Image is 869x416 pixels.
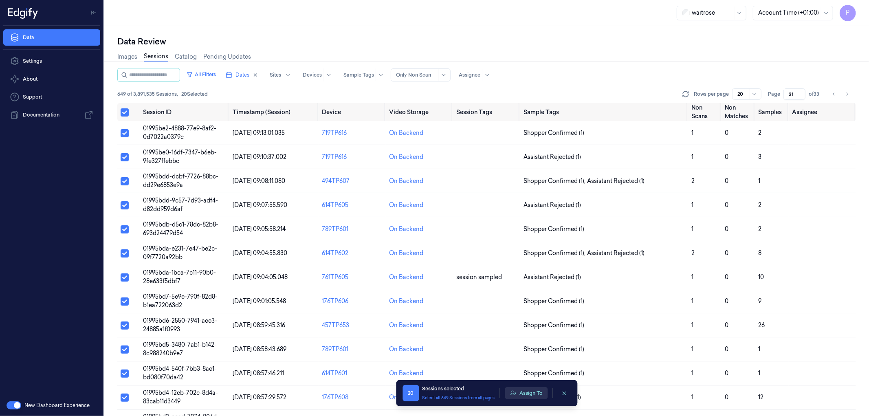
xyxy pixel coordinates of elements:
[121,129,129,137] button: Select row
[203,53,251,61] a: Pending Updates
[759,129,762,136] span: 2
[233,153,286,161] span: [DATE] 09:10:37.002
[725,201,728,209] span: 0
[121,321,129,330] button: Select row
[789,103,856,121] th: Assignee
[117,53,137,61] a: Images
[143,245,217,261] span: 01995bda-e231-7e47-be2c-09f7720a92bb
[755,103,789,121] th: Samples
[117,90,178,98] span: 649 of 3,891,535 Sessions ,
[694,90,729,98] p: Rows per page
[587,249,645,258] span: Assistant Rejected (1)
[725,346,728,353] span: 0
[558,387,571,400] button: clearSelection
[121,249,129,258] button: Select row
[691,177,695,185] span: 2
[389,321,423,330] div: On Backend
[143,269,216,285] span: 01995bda-1bca-7c11-90b0-28e633f5dbf7
[322,345,383,354] div: 789TP601
[143,365,217,381] span: 01995bd4-540f-7bb3-8ae1-bd080f70da42
[121,153,129,161] button: Select row
[143,197,218,213] span: 01995bdd-9c57-7d93-adf4-d82dd959d6af
[233,249,287,257] span: [DATE] 09:04:55.830
[87,6,100,19] button: Toggle Navigation
[389,249,423,258] div: On Backend
[759,153,762,161] span: 3
[322,321,383,330] div: 457TP653
[524,297,584,306] span: Shopper Confirmed (1)
[691,201,693,209] span: 1
[183,68,219,81] button: All Filters
[691,129,693,136] span: 1
[143,389,218,405] span: 01995bd4-12cb-702c-8d4a-83cab11d3449
[691,346,693,353] span: 1
[524,249,587,258] span: Shopper Confirmed (1) ,
[322,273,383,282] div: 761TP605
[725,129,728,136] span: 0
[233,177,285,185] span: [DATE] 09:08:11.080
[322,153,383,161] div: 719TP616
[725,225,728,233] span: 0
[389,393,423,402] div: On Backend
[524,369,584,378] span: Shopper Confirmed (1)
[759,346,761,353] span: 1
[319,103,386,121] th: Device
[691,153,693,161] span: 1
[725,153,728,161] span: 0
[233,346,286,353] span: [DATE] 08:58:43.689
[322,177,383,185] div: 494TP607
[233,225,286,233] span: [DATE] 09:05:58.214
[691,273,693,281] span: 1
[389,129,423,137] div: On Backend
[759,321,765,329] span: 26
[453,103,520,121] th: Session Tags
[389,225,423,233] div: On Backend
[389,177,423,185] div: On Backend
[143,341,217,357] span: 01995bd5-3480-7ab1-b142-8c988240b9e7
[389,153,423,161] div: On Backend
[322,201,383,209] div: 614TP605
[524,273,581,282] span: Assistant Rejected (1)
[389,201,423,209] div: On Backend
[144,52,168,62] a: Sessions
[524,201,581,209] span: Assistant Rejected (1)
[117,36,856,47] div: Data Review
[456,273,502,281] span: session sampled
[691,225,693,233] span: 1
[121,225,129,233] button: Select row
[140,103,229,121] th: Session ID
[524,129,584,137] span: Shopper Confirmed (1)
[587,177,645,185] span: Assistant Rejected (1)
[422,395,495,401] button: Select all 649 Sessions from all pages
[809,90,822,98] span: of 33
[143,173,218,189] span: 01995bdd-dcbf-7726-88bc-dd29e6853e9a
[725,321,728,329] span: 0
[524,345,584,354] span: Shopper Confirmed (1)
[121,297,129,306] button: Select row
[3,53,100,69] a: Settings
[828,88,840,100] button: Go to previous page
[322,369,383,378] div: 614TP601
[143,317,217,333] span: 01995bd6-2550-7941-aee3-24885a1f0993
[840,5,856,21] button: P
[389,345,423,354] div: On Backend
[725,297,728,305] span: 0
[143,125,216,141] span: 01995be2-4888-77e9-8af2-0d7022a0379c
[725,177,728,185] span: 0
[233,129,285,136] span: [DATE] 09:13:01.035
[389,273,423,282] div: On Backend
[759,394,764,401] span: 12
[121,273,129,282] button: Select row
[233,297,286,305] span: [DATE] 09:01:05.548
[3,107,100,123] a: Documentation
[322,225,383,233] div: 789TP601
[725,249,728,257] span: 0
[524,321,584,330] span: Shopper Confirmed (1)
[688,103,722,121] th: Non Scans
[143,149,217,165] span: 01995be0-16df-7347-b6eb-9fe327ffebbc
[3,71,100,87] button: About
[3,29,100,46] a: Data
[389,369,423,378] div: On Backend
[524,177,587,185] span: Shopper Confirmed (1) ,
